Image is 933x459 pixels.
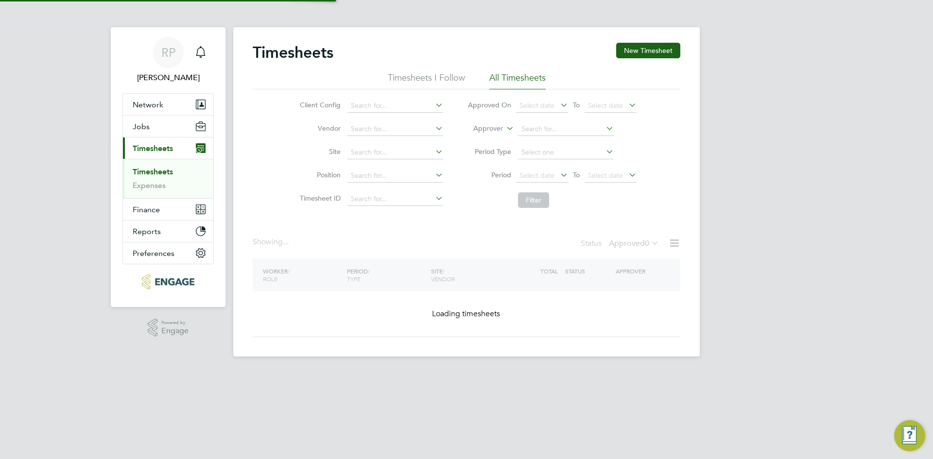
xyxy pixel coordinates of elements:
[123,242,213,264] button: Preferences
[123,137,213,159] button: Timesheets
[133,122,150,131] span: Jobs
[283,237,289,247] span: ...
[133,205,160,214] span: Finance
[122,37,214,84] a: RP[PERSON_NAME]
[519,171,554,180] span: Select date
[133,167,173,176] a: Timesheets
[297,194,341,203] label: Timesheet ID
[122,274,214,289] a: Go to home page
[570,99,583,111] span: To
[123,116,213,137] button: Jobs
[489,72,546,89] li: All Timesheets
[123,159,213,198] div: Timesheets
[122,72,214,84] span: Richard Pogmore
[518,192,549,208] button: Filter
[297,124,341,133] label: Vendor
[616,43,680,58] button: New Timesheet
[609,238,659,248] label: Approved
[133,181,166,190] a: Expenses
[467,147,511,156] label: Period Type
[161,327,189,335] span: Engage
[161,46,175,59] span: RP
[253,237,291,247] div: Showing
[518,146,614,159] input: Select one
[253,43,333,62] h2: Timesheets
[111,27,225,307] nav: Main navigation
[133,144,173,153] span: Timesheets
[347,122,443,136] input: Search for...
[297,170,341,179] label: Position
[148,319,189,337] a: Powered byEngage
[388,72,465,89] li: Timesheets I Follow
[347,169,443,183] input: Search for...
[297,101,341,109] label: Client Config
[570,169,583,181] span: To
[588,171,623,180] span: Select date
[894,420,925,451] button: Engage Resource Center
[347,192,443,206] input: Search for...
[347,146,443,159] input: Search for...
[142,274,194,289] img: northbuildrecruit-logo-retina.png
[123,221,213,242] button: Reports
[467,170,511,179] label: Period
[459,124,503,134] label: Approver
[518,122,614,136] input: Search for...
[347,99,443,113] input: Search for...
[581,237,661,251] div: Status
[123,94,213,115] button: Network
[645,238,649,248] span: 0
[133,227,161,236] span: Reports
[133,100,163,109] span: Network
[588,101,623,110] span: Select date
[297,147,341,156] label: Site
[519,101,554,110] span: Select date
[133,249,174,258] span: Preferences
[123,199,213,220] button: Finance
[161,319,189,327] span: Powered by
[467,101,511,109] label: Approved On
